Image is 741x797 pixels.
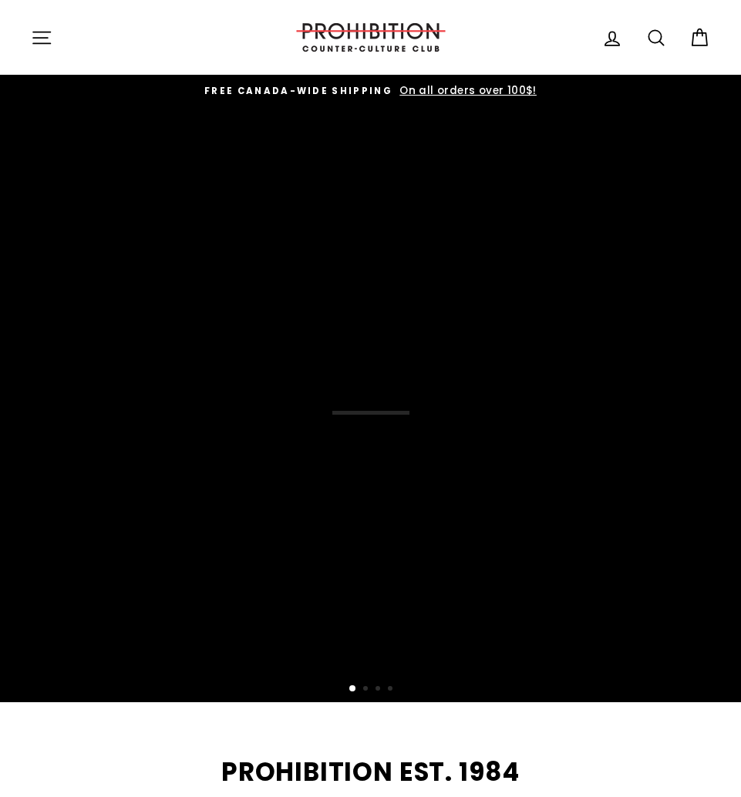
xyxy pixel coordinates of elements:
button: 4 [388,686,396,694]
span: FREE CANADA-WIDE SHIPPING [204,85,392,97]
h2: PROHIBITION EST. 1984 [31,760,710,785]
img: PROHIBITION COUNTER-CULTURE CLUB [294,23,448,52]
a: FREE CANADA-WIDE SHIPPING On all orders over 100$! [35,82,706,99]
span: On all orders over 100$! [396,83,537,98]
button: 1 [349,685,357,693]
button: 2 [363,686,371,694]
button: 3 [376,686,383,694]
